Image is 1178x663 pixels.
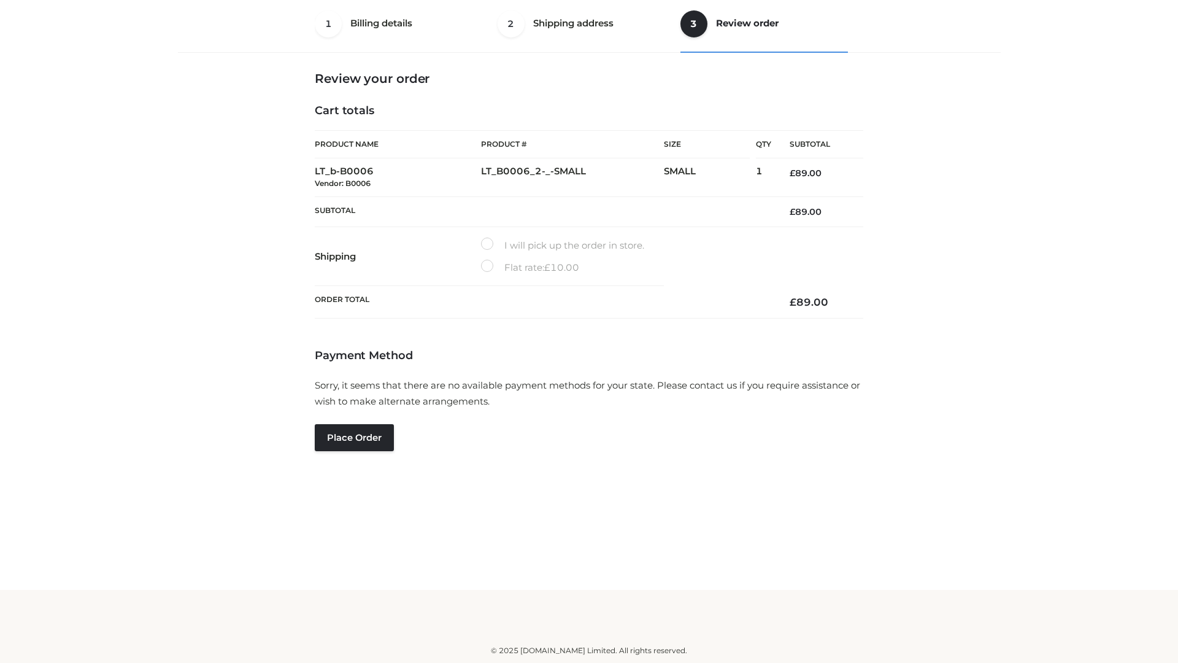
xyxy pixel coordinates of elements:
span: £ [790,168,795,179]
td: 1 [756,158,771,197]
th: Size [664,131,750,158]
th: Shipping [315,227,481,286]
th: Order Total [315,286,771,319]
td: LT_B0006_2-_-SMALL [481,158,664,197]
bdi: 89.00 [790,206,822,217]
small: Vendor: B0006 [315,179,371,188]
span: £ [790,206,795,217]
h3: Review your order [315,71,863,86]
td: SMALL [664,158,756,197]
th: Product Name [315,130,481,158]
label: I will pick up the order in store. [481,238,644,254]
button: Place order [315,424,394,451]
label: Flat rate: [481,260,579,276]
td: LT_b-B0006 [315,158,481,197]
th: Product # [481,130,664,158]
bdi: 10.00 [544,262,579,273]
th: Qty [756,130,771,158]
span: Sorry, it seems that there are no available payment methods for your state. Please contact us if ... [315,379,860,407]
span: £ [790,296,796,308]
th: Subtotal [315,196,771,227]
h4: Payment Method [315,349,863,363]
bdi: 89.00 [790,168,822,179]
bdi: 89.00 [790,296,828,308]
div: © 2025 [DOMAIN_NAME] Limited. All rights reserved. [182,645,996,657]
th: Subtotal [771,131,863,158]
span: £ [544,262,550,273]
h4: Cart totals [315,104,863,118]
